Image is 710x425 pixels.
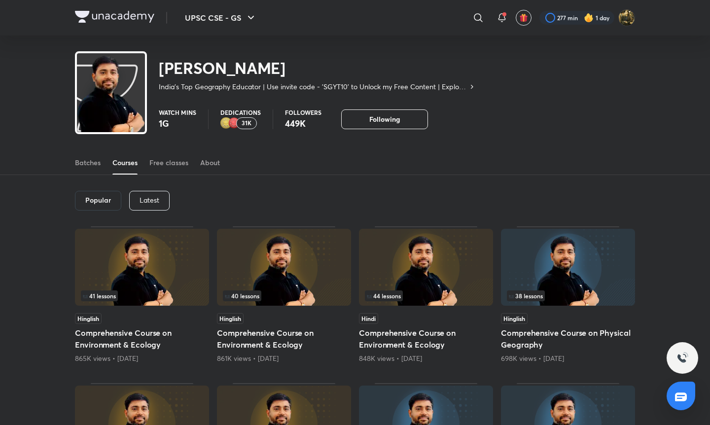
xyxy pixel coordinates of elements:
div: 861K views • 3 years ago [217,354,351,363]
span: Hinglish [501,313,528,324]
h5: Comprehensive Course on Environment & Ecology [75,327,209,351]
div: infosection [507,290,629,301]
div: infosection [365,290,487,301]
img: Company Logo [75,11,154,23]
span: Hinglish [217,313,244,324]
div: Courses [112,158,138,168]
img: class [77,55,145,150]
p: India's Top Geography Educator | Use invite code - 'SGYT10' to Unlock my Free Content | Explore t... [159,82,468,92]
div: infocontainer [81,290,203,301]
span: Hinglish [75,313,102,324]
div: infosection [223,290,345,301]
div: Comprehensive Course on Environment & Ecology [75,226,209,363]
div: infocontainer [365,290,487,301]
img: Thumbnail [217,229,351,306]
button: Following [341,109,428,129]
div: About [200,158,220,168]
div: Comprehensive Course on Physical Geography [501,226,635,363]
img: streak [584,13,594,23]
button: avatar [516,10,532,26]
div: left [223,290,345,301]
div: infosection [81,290,203,301]
img: Thumbnail [501,229,635,306]
div: Comprehensive Course on Environment & Ecology [359,226,493,363]
p: 31K [242,120,251,127]
span: 44 lessons [367,293,401,299]
span: Following [369,114,400,124]
span: 38 lessons [509,293,543,299]
p: Dedications [220,109,261,115]
p: 1G [159,117,196,129]
img: ttu [676,352,688,364]
div: infocontainer [507,290,629,301]
a: About [200,151,220,175]
div: Free classes [149,158,188,168]
div: infocontainer [223,290,345,301]
h6: Popular [85,196,111,204]
button: UPSC CSE - GS [179,8,263,28]
img: avatar [519,13,528,22]
span: 40 lessons [225,293,259,299]
img: Ishika Yadav [618,9,635,26]
img: educator badge2 [220,117,232,129]
img: Thumbnail [359,229,493,306]
div: 848K views • 4 years ago [359,354,493,363]
div: left [81,290,203,301]
p: Watch mins [159,109,196,115]
a: Batches [75,151,101,175]
h5: Comprehensive Course on Physical Geography [501,327,635,351]
h2: [PERSON_NAME] [159,58,476,78]
h5: Comprehensive Course on Environment & Ecology [217,327,351,351]
div: 865K views • 2 years ago [75,354,209,363]
p: Followers [285,109,321,115]
span: 41 lessons [83,293,116,299]
a: Company Logo [75,11,154,25]
div: Batches [75,158,101,168]
img: educator badge1 [228,117,240,129]
div: 698K views • 2 years ago [501,354,635,363]
div: left [365,290,487,301]
a: Courses [112,151,138,175]
div: Comprehensive Course on Environment & Ecology [217,226,351,363]
p: 449K [285,117,321,129]
img: Thumbnail [75,229,209,306]
div: left [507,290,629,301]
span: Hindi [359,313,378,324]
a: Free classes [149,151,188,175]
h5: Comprehensive Course on Environment & Ecology [359,327,493,351]
p: Latest [140,196,159,204]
